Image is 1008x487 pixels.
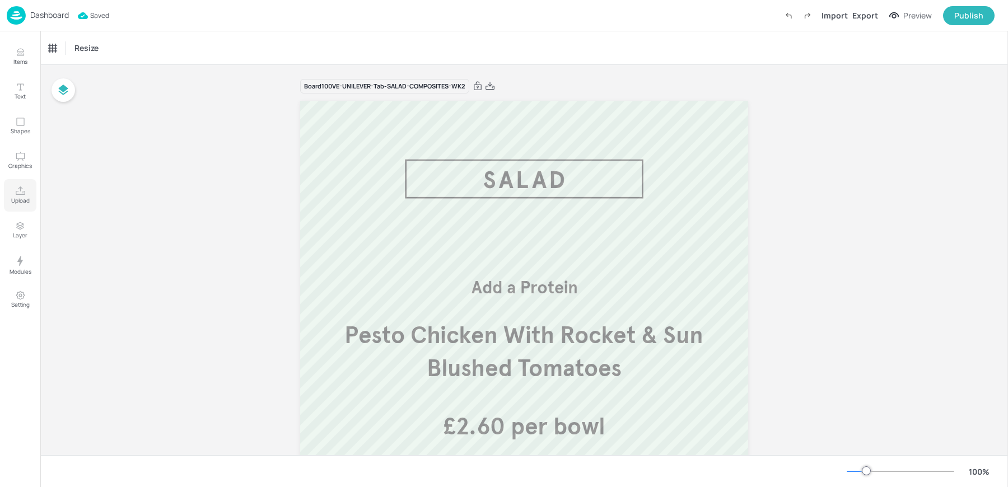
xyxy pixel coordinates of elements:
[954,10,983,22] div: Publish
[7,6,26,25] img: logo-86c26b7e.jpg
[78,10,109,21] span: Saved
[883,7,939,24] button: Preview
[72,42,101,54] span: Resize
[852,10,878,21] div: Export
[779,6,798,25] label: Undo (Ctrl + Z)
[798,6,817,25] label: Redo (Ctrl + Y)
[965,466,992,477] div: 100 %
[443,412,605,441] span: £2.60 per bowl
[822,10,848,21] div: Import
[300,79,469,94] div: Board 100VE-UNILEVER-Tab-SALAD-COMPOSITES-WK2
[903,10,932,22] div: Preview
[943,6,995,25] button: Publish
[30,11,69,19] p: Dashboard
[344,321,703,383] span: Pesto Chicken With Rocket & Sun Blushed Tomatoes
